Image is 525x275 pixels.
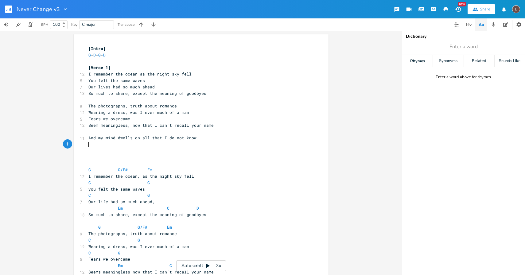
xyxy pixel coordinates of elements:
[433,55,463,67] div: Synonyms
[147,167,152,172] span: Em
[452,4,464,15] button: New
[449,43,478,50] span: Enter a word
[176,260,226,271] div: Autoscroll
[88,91,206,96] span: So much to share, except the meaning of goodbyes
[512,2,520,16] button: E
[88,71,192,77] span: I remember the ocean as the night sky fell
[98,224,101,230] span: G
[88,173,194,179] span: I remember the ocean, as the night sky fell
[88,103,177,109] span: The photographs, truth about romance
[402,55,433,67] div: Rhymes
[88,231,177,236] span: The photographs, truth about romance
[88,167,91,172] span: G
[88,269,214,275] span: Seems meaningless now that I can't recall your name
[495,55,525,67] div: Sounds Like
[512,5,520,13] div: edward
[147,192,150,198] span: G
[88,110,189,115] span: Wearing a dress, was I ever much of a man
[88,199,155,204] span: Our life had so much ahead,
[88,78,145,83] span: You felt the same waves
[196,205,199,211] span: D
[88,237,91,243] span: C
[213,260,224,271] div: 3x
[138,224,147,230] span: G/F#
[93,52,96,58] span: D
[88,180,91,185] span: C
[88,256,130,262] span: Fears we overcame
[480,6,490,12] div: Share
[103,52,106,58] span: D
[147,180,150,185] span: G
[98,52,101,58] span: G
[41,23,48,26] div: BPM
[88,186,145,192] span: you felt the same waves
[71,23,77,26] div: Key
[88,212,206,217] span: So much to share, except the meaning of goodbyes
[88,52,91,58] span: G
[17,6,60,12] span: Never Change v3
[167,224,172,230] span: Em
[458,2,466,6] div: New
[464,55,494,67] div: Related
[88,250,91,256] span: C
[167,205,169,211] span: C
[88,65,111,70] span: [Verse 1]
[468,4,495,14] button: Share
[169,263,172,268] span: C
[88,244,189,249] span: Wearing a dress, was I ever much of a man
[88,192,91,198] span: C
[88,52,108,58] span: - - -
[88,122,214,128] span: Seem meaningless, now that I can't recall your name
[118,263,123,268] span: Em
[88,84,155,90] span: Our lives had so much ahead
[88,135,196,141] span: And my mind dwells on all that I do not know
[88,46,106,51] span: [Intro]
[138,237,140,243] span: G
[118,205,123,211] span: Em
[118,167,128,172] span: G/F#
[88,116,130,122] span: Fears we overcame
[118,23,134,26] div: Transpose
[406,34,521,39] div: Dictionary
[118,250,120,256] span: G
[436,75,492,80] div: Enter a word above for rhymes.
[82,22,96,27] span: C major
